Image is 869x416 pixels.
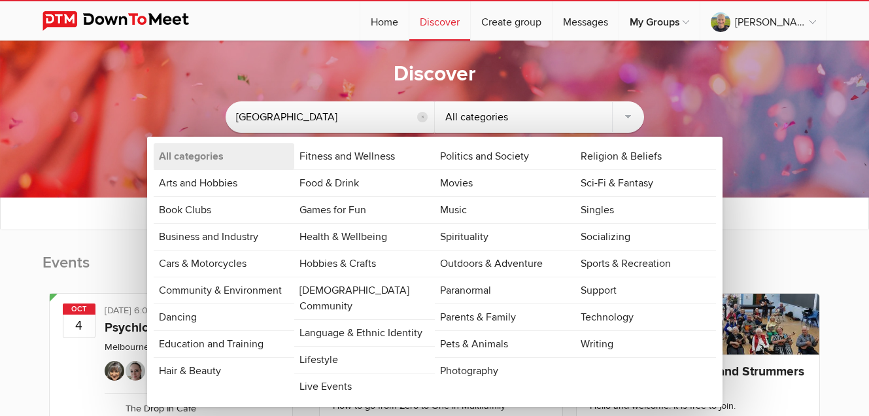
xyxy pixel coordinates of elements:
[700,1,826,41] a: [PERSON_NAME]
[471,1,552,41] a: Create group
[435,143,575,169] a: Politics and Society
[294,347,435,373] a: Lifestyle
[294,143,435,169] a: Fitness and Wellness
[294,277,435,319] a: [DEMOGRAPHIC_DATA] Community
[226,101,435,133] input: Search...
[575,197,716,223] a: Singles
[435,358,575,384] a: Photography
[409,1,470,41] a: Discover
[294,320,435,346] a: Language & Ethnic Identity
[154,277,294,303] a: Community & Environment
[294,373,435,400] a: Live Events
[619,1,700,41] a: My Groups
[154,304,294,330] a: Dancing
[294,251,435,277] a: Hobbies & Crafts
[575,224,716,250] a: Socializing
[294,197,435,223] a: Games for Fun
[294,224,435,250] a: Health & Wellbeing
[294,170,435,196] a: Food & Drink
[575,251,716,277] a: Sports & Recreation
[154,143,294,169] a: All categories
[360,1,409,41] a: Home
[575,304,716,330] a: Technology
[43,252,299,286] h2: Events
[43,11,209,31] img: DownToMeet
[435,224,575,250] a: Spirituality
[575,143,716,169] a: Religion & Beliefs
[154,358,294,384] a: Hair & Beauty
[154,224,294,250] a: Business and Industry
[154,251,294,277] a: Cars & Motorcycles
[435,197,575,223] a: Music
[105,320,178,336] a: Psychic Cafe
[435,101,644,133] div: All categories
[154,197,294,223] a: Book Clubs
[435,170,575,196] a: Movies
[435,277,575,303] a: Paranormal
[553,1,619,41] a: Messages
[435,304,575,330] a: Parents & Family
[575,170,716,196] a: Sci-Fi & Fantasy
[575,277,716,303] a: Support
[435,251,575,277] a: Outdoors & Adventure
[105,361,124,381] img: Maria Vi
[394,61,476,88] h1: Discover
[575,331,716,357] a: Writing
[63,314,95,338] b: 4
[435,331,575,357] a: Pets & Animals
[126,361,145,381] img: ErosNewman
[105,303,279,321] div: [DATE] 6:00 PM
[63,303,95,315] span: Oct
[154,331,294,357] a: Education and Training
[154,170,294,196] a: Arts and Hobbies
[105,341,233,353] a: MelbourneSpiritualConnections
